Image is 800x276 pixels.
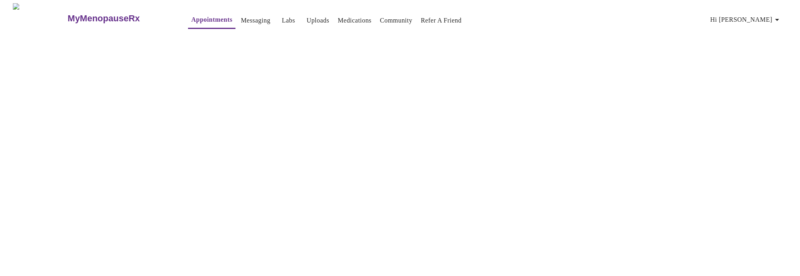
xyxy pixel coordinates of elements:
[334,12,374,29] button: Medications
[68,13,140,24] h3: MyMenopauseRx
[710,14,782,25] span: Hi [PERSON_NAME]
[282,15,295,26] a: Labs
[307,15,329,26] a: Uploads
[377,12,416,29] button: Community
[188,12,235,29] button: Appointments
[67,4,172,33] a: MyMenopauseRx
[303,12,333,29] button: Uploads
[380,15,413,26] a: Community
[421,15,462,26] a: Refer a Friend
[338,15,371,26] a: Medications
[417,12,465,29] button: Refer a Friend
[241,15,270,26] a: Messaging
[191,14,232,25] a: Appointments
[13,3,67,33] img: MyMenopauseRx Logo
[276,12,301,29] button: Labs
[237,12,273,29] button: Messaging
[707,12,785,28] button: Hi [PERSON_NAME]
